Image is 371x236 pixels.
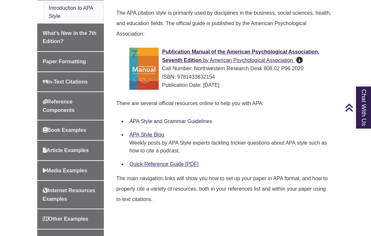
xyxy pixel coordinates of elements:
span: American Psychological Association [210,57,293,63]
a: Introduction to APA Style [49,5,93,19]
a: Reference Components [37,92,104,120]
span: Book Examples [43,127,86,133]
p: The APA citation style is primarily used by disciplines in the business, social sciences, health,... [116,5,331,42]
span: Publication Manual of the American Psychological Association, Seventh Edition [162,49,319,63]
a: What's New in the 7th Edition? [37,24,104,51]
span: Reference Components [43,99,75,113]
a: Back to Top [345,103,369,112]
a: Internet Resources Examples [37,181,104,209]
a: Quick Reference Guide [PDF] [129,161,199,167]
span: Media Examples [43,168,88,173]
div: ISBN: 9781433832154 [129,73,329,81]
a: Book Examples [37,120,104,140]
p: The main navigation links will show you how to set up your paper in APA format, and how to proper... [116,171,331,207]
p: There are several official resources online to help you with APA: [116,96,331,111]
a: In-Text Citations [37,72,104,92]
span: Article Examples [43,148,89,153]
a: APA Style and Grammar Guidelines [129,118,212,124]
div: Call Number: Northwestern Research Desk 808.02 P96 2020 [129,64,329,73]
a: Media Examples [37,161,104,181]
a: Publication Manual of the American Psychological Association, Seventh Edition by American Psychol... [162,49,319,63]
a: APA Style Blog [129,132,164,137]
span: Internet Resources Examples [43,188,95,202]
a: Article Examples [37,141,104,160]
span: What's New in the 7th Edition? [43,30,97,44]
div: Weekly posts by APA Style experts tackling trickier questions about APA style such as how to cite... [129,139,329,155]
a: Other Examples [37,209,104,229]
span: Other Examples [43,216,89,222]
div: Publication Date: [DATE] [129,81,329,89]
a: Paper Formatting [37,52,104,71]
span: by [203,57,209,63]
span: In-Text Citations [43,79,88,85]
span: Paper Formatting [43,59,86,64]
